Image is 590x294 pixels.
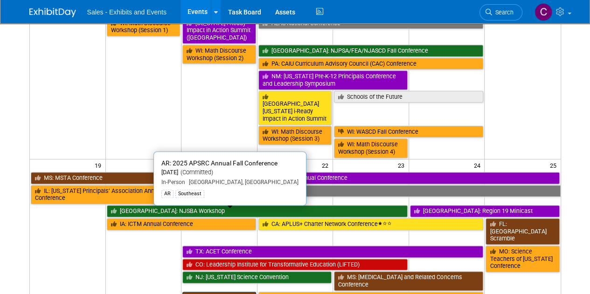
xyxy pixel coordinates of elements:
span: Sales - Exhibits and Events [87,8,167,16]
a: CO: Leadership Institute for Transformative Education (LIFTED) [182,259,408,271]
a: WI: Math Discourse Workshop (Session 2) [182,45,256,64]
a: TX: ACET Conference [182,246,483,258]
a: IL: [US_STATE] Principals’ Association Annual Conference [31,185,180,204]
span: [GEOGRAPHIC_DATA], [GEOGRAPHIC_DATA] [185,179,298,185]
a: WI: Math Discourse Workshop (Session 4) [334,138,408,157]
a: NM: [US_STATE] Pre-K-12 Principals Conference and Leadership Symposium [258,70,408,89]
span: 22 [321,159,333,171]
a: NJ: [US_STATE] Science Convention [182,271,332,283]
a: WI: Math Discourse Workshop (Session 3) [258,126,332,145]
span: In-Person [161,179,185,185]
a: [GEOGRAPHIC_DATA]: NJSBA Workshop [107,205,408,217]
a: MS: [MEDICAL_DATA] and Related Concerns Conference [334,271,483,290]
div: [DATE] [161,169,298,177]
a: [US_STATE] i-Ready Impact in Action Summit ([GEOGRAPHIC_DATA]) [182,17,256,44]
a: WI: WASCD Fall Conference [334,126,483,138]
a: WI: Math Discourse Workshop (Session 1) [107,17,180,36]
span: AR: 2025 APSRC Annual Fall Conference [161,159,278,167]
span: 24 [472,159,484,171]
a: Schools of the Future [334,91,483,103]
a: TX: TABE Annual Conference [258,172,560,184]
a: MS: MSTA Conference [31,172,256,184]
a: IA: ICTM Annual Conference [107,218,256,230]
a: FL: [GEOGRAPHIC_DATA] Scramble [486,218,559,245]
img: ExhibitDay [29,8,76,17]
span: (Committed) [178,169,213,176]
span: 19 [94,159,105,171]
img: Christine Lurz [534,3,552,21]
a: [GEOGRAPHIC_DATA]: NJPSA/FEA/NJASCD Fall Conference [258,45,484,57]
a: [GEOGRAPHIC_DATA][US_STATE] i-Ready Impact in Action Summit [258,91,332,125]
span: 25 [549,159,561,171]
div: Southeast [175,190,204,198]
a: [GEOGRAPHIC_DATA]: Region 19 Minicast [410,205,560,217]
span: Search [492,9,514,16]
a: CGCS Annual Fall Conference [182,185,560,197]
a: CA: APLUS+ Charter Network Conference [258,218,484,230]
div: AR [161,190,174,198]
a: PA: CAIU Curriculum Advisory Council (CAC) Conference [258,58,484,70]
a: MO: Science Teachers of [US_STATE] Conference [486,246,559,272]
a: Search [479,4,522,21]
span: 23 [397,159,409,171]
